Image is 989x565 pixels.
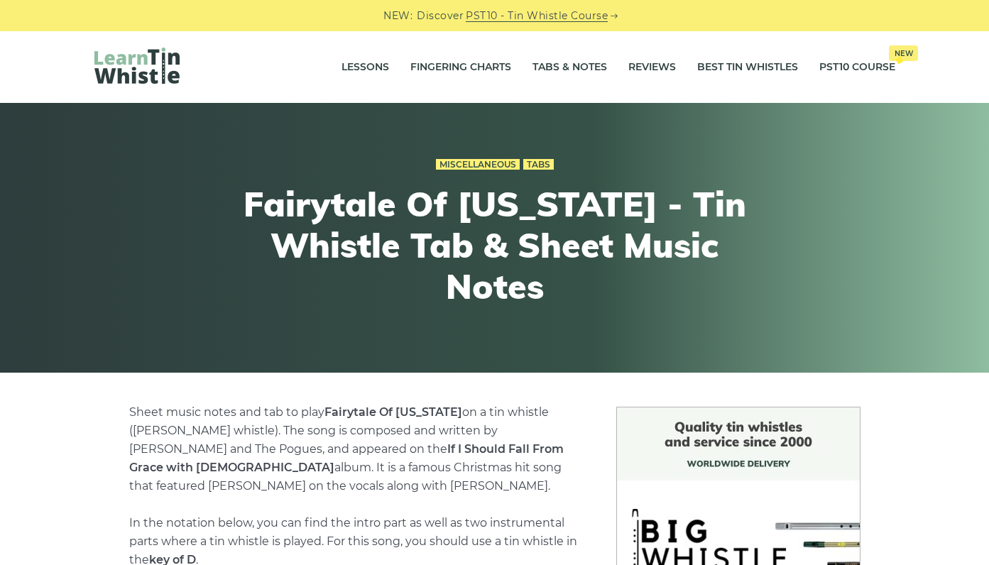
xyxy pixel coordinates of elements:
[523,159,554,170] a: Tabs
[324,405,462,419] strong: Fairytale Of [US_STATE]
[410,50,511,85] a: Fingering Charts
[889,45,918,61] span: New
[532,50,607,85] a: Tabs & Notes
[94,48,180,84] img: LearnTinWhistle.com
[234,184,756,307] h1: Fairytale Of [US_STATE] - Tin Whistle Tab & Sheet Music Notes
[341,50,389,85] a: Lessons
[628,50,676,85] a: Reviews
[819,50,895,85] a: PST10 CourseNew
[697,50,798,85] a: Best Tin Whistles
[436,159,520,170] a: Miscellaneous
